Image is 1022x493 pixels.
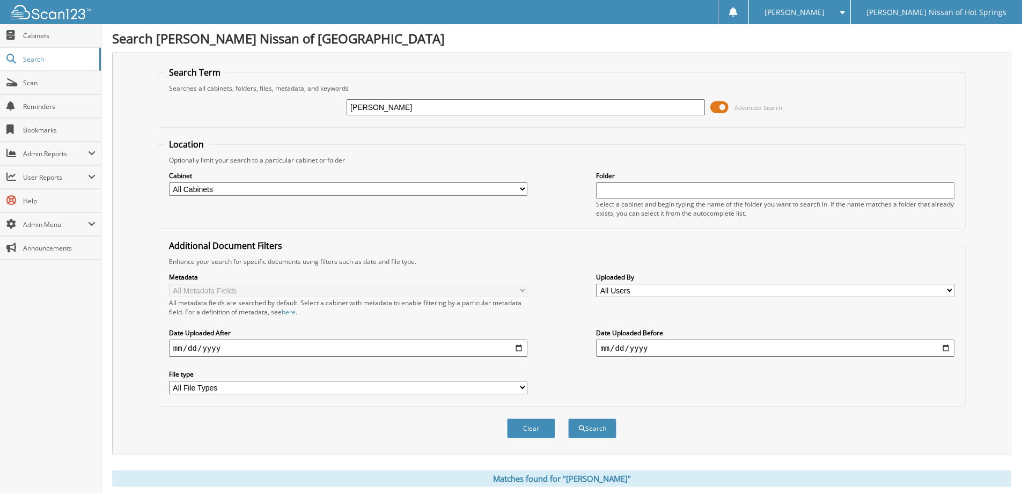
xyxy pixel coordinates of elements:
div: Enhance your search for specific documents using filters such as date and file type. [164,257,960,266]
div: Matches found for "[PERSON_NAME]" [112,470,1011,487]
span: Help [23,196,95,205]
input: end [596,340,954,357]
label: File type [169,370,527,379]
input: start [169,340,527,357]
label: Date Uploaded After [169,328,527,337]
a: here [282,307,296,317]
span: Admin Menu [23,220,88,229]
span: User Reports [23,173,88,182]
span: Reminders [23,102,95,111]
label: Metadata [169,273,527,282]
span: Bookmarks [23,126,95,135]
div: Select a cabinet and begin typing the name of the folder you want to search in. If the name match... [596,200,954,218]
div: Searches all cabinets, folders, files, metadata, and keywords [164,84,960,93]
span: [PERSON_NAME] Nissan of Hot Springs [866,9,1006,16]
span: Admin Reports [23,149,88,158]
legend: Search Term [164,67,226,78]
label: Uploaded By [596,273,954,282]
span: [PERSON_NAME] [764,9,825,16]
div: Optionally limit your search to a particular cabinet or folder [164,156,960,165]
span: Cabinets [23,31,95,40]
span: Scan [23,78,95,87]
span: Advanced Search [734,104,782,112]
div: All metadata fields are searched by default. Select a cabinet with metadata to enable filtering b... [169,298,527,317]
img: scan123-logo-white.svg [11,5,91,19]
legend: Additional Document Filters [164,240,288,252]
button: Search [568,418,616,438]
h1: Search [PERSON_NAME] Nissan of [GEOGRAPHIC_DATA] [112,30,1011,47]
label: Date Uploaded Before [596,328,954,337]
span: Search [23,55,94,64]
label: Cabinet [169,171,527,180]
label: Folder [596,171,954,180]
button: Clear [507,418,555,438]
legend: Location [164,138,209,150]
span: Announcements [23,244,95,253]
